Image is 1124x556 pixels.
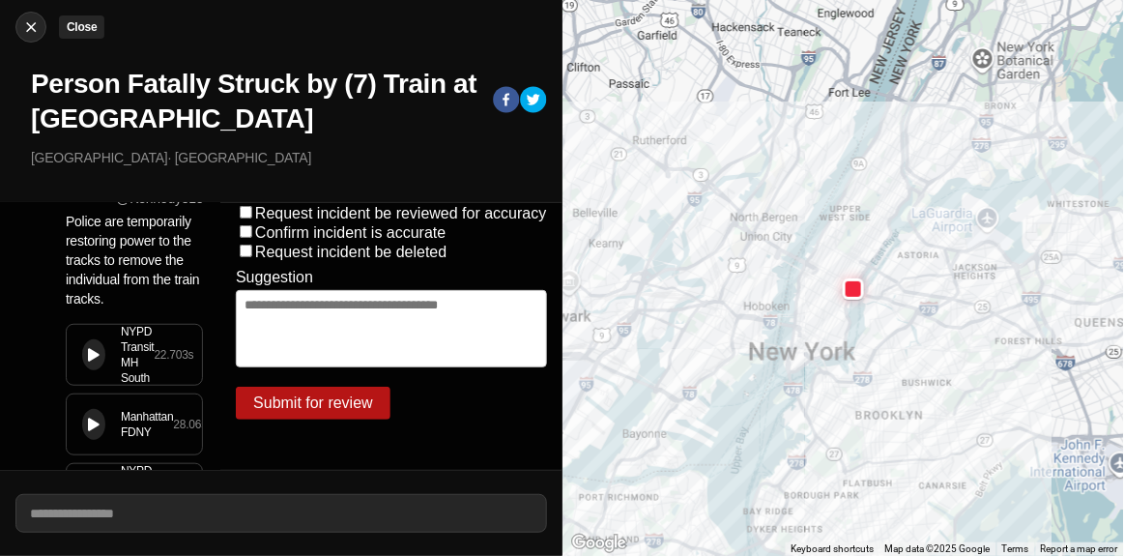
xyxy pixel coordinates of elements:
[173,417,207,432] div: 28.06 s
[520,86,547,117] button: twitter
[1002,543,1029,554] a: Terms (opens in new tab)
[791,542,874,556] button: Keyboard shortcuts
[236,387,390,420] button: Submit for review
[121,409,173,440] div: Manhattan FDNY
[15,12,46,43] button: cancelClose
[67,20,97,34] small: Close
[255,244,447,260] label: Request incident be deleted
[885,543,991,554] span: Map data ©2025 Google
[66,212,203,308] p: Police are temporarily restoring power to the tracks to remove the individual from the train tracks.
[21,17,41,37] img: cancel
[255,224,446,241] label: Confirm incident is accurate
[567,531,631,556] a: Open this area in Google Maps (opens a new window)
[1041,543,1118,554] a: Report a map error
[121,324,154,386] div: NYPD Transit MH South
[154,347,193,363] div: 22.703 s
[31,67,477,136] h1: Person Fatally Struck by (7) Train at [GEOGRAPHIC_DATA]
[567,531,631,556] img: Google
[255,205,547,221] label: Request incident be reviewed for accuracy
[493,86,520,117] button: facebook
[31,148,547,167] p: [GEOGRAPHIC_DATA] · [GEOGRAPHIC_DATA]
[236,269,313,286] label: Suggestion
